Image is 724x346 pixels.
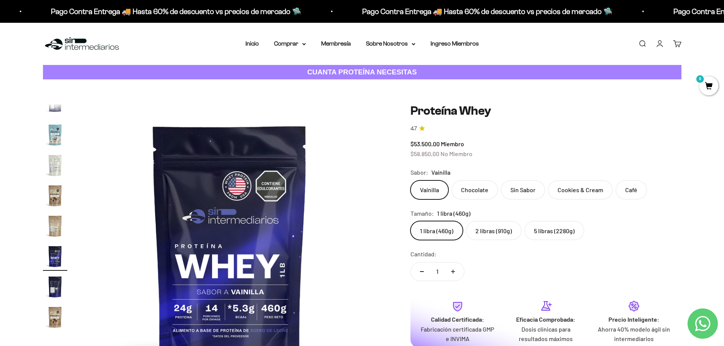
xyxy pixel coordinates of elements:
[441,140,464,147] span: Miembro
[410,125,417,133] span: 4.7
[608,316,659,323] strong: Precio Inteligente:
[43,305,67,332] button: Ir al artículo 20
[410,150,439,157] span: $58.850,00
[431,40,479,47] a: Ingreso Miembros
[411,262,433,281] button: Reducir cantidad
[410,209,434,218] legend: Tamaño:
[410,140,440,147] span: $53.500,00
[43,183,67,208] img: Proteína Whey
[410,249,437,259] label: Cantidad:
[246,40,259,47] a: Inicio
[346,5,597,17] p: Pago Contra Entrega 🚚 Hasta 60% de descuento vs precios de mercado 🛸
[43,305,67,329] img: Proteína Whey
[695,74,705,84] mark: 0
[420,324,496,344] p: Fabricación certificada GMP e INVIMA
[43,275,67,299] img: Proteína Whey
[596,324,672,344] p: Ahorra 40% modelo ágil sin intermediarios
[43,214,67,238] img: Proteína Whey
[437,209,471,218] span: 1 libra (460g)
[43,214,67,240] button: Ir al artículo 17
[410,104,681,118] h1: Proteína Whey
[43,244,67,269] img: Proteína Whey
[516,316,575,323] strong: Eficacia Comprobada:
[321,40,351,47] a: Membresía
[43,92,67,117] img: Proteína Whey
[410,167,428,177] legend: Sabor:
[431,167,450,177] span: Vainilla
[43,244,67,271] button: Ir al artículo 18
[442,262,464,281] button: Aumentar cantidad
[43,275,67,301] button: Ir al artículo 19
[43,153,67,180] button: Ir al artículo 15
[43,123,67,149] button: Ir al artículo 14
[307,68,417,76] strong: CUANTA PROTEÍNA NECESITAS
[431,316,484,323] strong: Calidad Certificada:
[410,125,681,133] a: 4.74.7 de 5.0 estrellas
[43,92,67,119] button: Ir al artículo 13
[35,5,285,17] p: Pago Contra Entrega 🚚 Hasta 60% de descuento vs precios de mercado 🛸
[43,153,67,177] img: Proteína Whey
[274,39,306,49] summary: Comprar
[440,150,472,157] span: No Miembro
[43,183,67,210] button: Ir al artículo 16
[43,65,681,80] a: CUANTA PROTEÍNA NECESITAS
[508,324,584,344] p: Dosis clínicas para resultados máximos
[699,82,718,91] a: 0
[43,123,67,147] img: Proteína Whey
[366,39,415,49] summary: Sobre Nosotros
